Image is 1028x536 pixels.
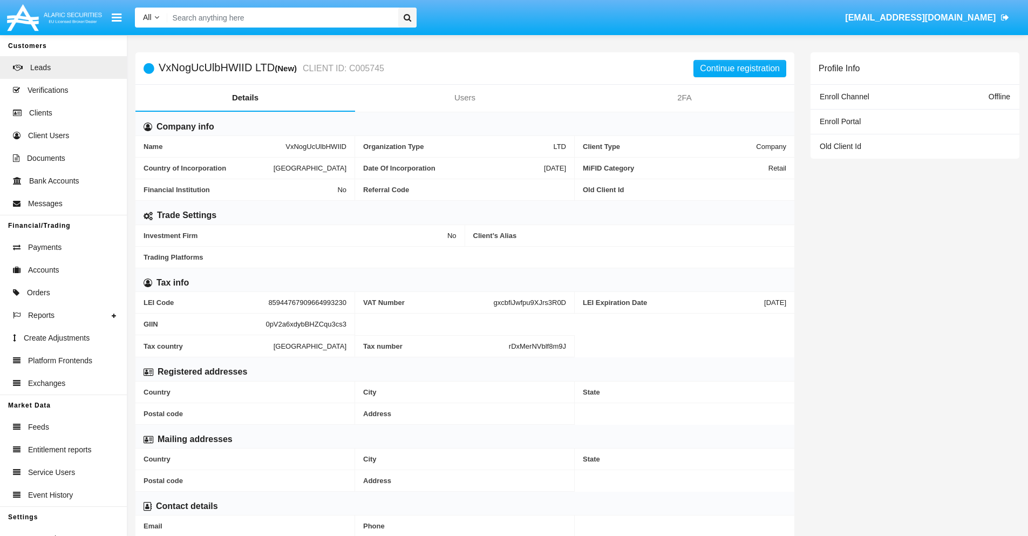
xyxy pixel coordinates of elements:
[494,298,566,307] span: gxcbfiJwfpu9XJrs3R0D
[24,333,90,344] span: Create Adjustments
[144,298,268,307] span: LEI Code
[363,522,566,530] span: Phone
[363,455,566,463] span: City
[820,117,861,126] span: Enroll Portal
[447,232,457,240] span: No
[5,2,104,33] img: Logo image
[28,490,73,501] span: Event History
[144,253,786,261] span: Trading Platforms
[30,62,51,73] span: Leads
[363,298,494,307] span: VAT Number
[268,298,346,307] span: 85944767909664993230
[157,209,216,221] h6: Trade Settings
[135,12,167,23] a: All
[285,143,346,151] span: VxNogUcUlbHWIID
[143,13,152,22] span: All
[28,467,75,478] span: Service Users
[363,477,566,485] span: Address
[135,85,355,111] a: Details
[583,164,768,172] span: MiFID Category
[575,85,794,111] a: 2FA
[845,13,996,22] span: [EMAIL_ADDRESS][DOMAIN_NAME]
[28,422,49,433] span: Feeds
[275,62,300,74] div: (New)
[473,232,787,240] span: Client’s Alias
[363,410,566,418] span: Address
[156,121,214,133] h6: Company info
[355,85,575,111] a: Users
[28,264,59,276] span: Accounts
[28,242,62,253] span: Payments
[363,164,544,172] span: Date Of Incorporation
[159,62,384,74] h5: VxNogUcUlbHWIID LTD
[29,175,79,187] span: Bank Accounts
[28,355,92,367] span: Platform Frontends
[300,64,384,73] small: CLIENT ID: C005745
[840,3,1015,33] a: [EMAIL_ADDRESS][DOMAIN_NAME]
[583,143,756,151] span: Client Type
[144,232,447,240] span: Investment Firm
[144,477,346,485] span: Postal code
[693,60,786,77] button: Continue registration
[363,388,566,396] span: City
[509,342,566,350] span: rDxMerNVblf8m9J
[144,164,274,172] span: Country of Incorporation
[144,143,285,151] span: Name
[583,298,764,307] span: LEI Expiration Date
[989,92,1010,101] span: Offline
[27,287,50,298] span: Orders
[144,320,265,328] span: GIIN
[158,366,247,378] h6: Registered addresses
[28,378,65,389] span: Exchanges
[363,342,509,350] span: Tax number
[553,143,566,151] span: LTD
[29,107,52,119] span: Clients
[583,455,786,463] span: State
[158,433,233,445] h6: Mailing addresses
[363,143,553,151] span: Organization Type
[28,444,92,456] span: Entitlement reports
[28,130,69,141] span: Client Users
[144,410,346,418] span: Postal code
[274,164,346,172] span: [GEOGRAPHIC_DATA]
[820,92,869,101] span: Enroll Channel
[144,388,346,396] span: Country
[144,342,274,350] span: Tax country
[274,342,346,350] span: [GEOGRAPHIC_DATA]
[27,153,65,164] span: Documents
[156,500,218,512] h6: Contact details
[756,143,786,151] span: Company
[768,164,786,172] span: Retail
[820,142,861,151] span: Old Client Id
[583,186,786,194] span: Old Client Id
[144,522,346,530] span: Email
[583,388,786,396] span: State
[764,298,786,307] span: [DATE]
[363,186,566,194] span: Referral Code
[28,198,63,209] span: Messages
[144,186,337,194] span: Financial Institution
[544,164,566,172] span: [DATE]
[156,277,189,289] h6: Tax info
[337,186,346,194] span: No
[28,310,55,321] span: Reports
[28,85,68,96] span: Verifications
[265,320,346,328] span: 0pV2a6xdybBHZCqu3cs3
[819,63,860,73] h6: Profile Info
[144,455,346,463] span: Country
[167,8,394,28] input: Search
